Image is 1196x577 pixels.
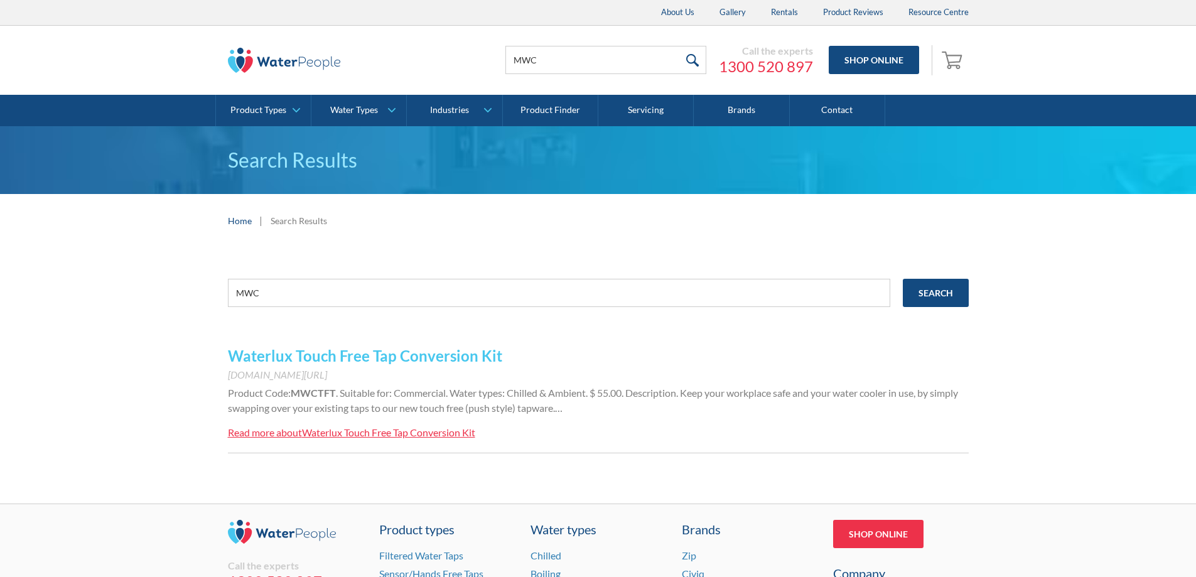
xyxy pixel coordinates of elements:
a: Open cart [939,45,969,75]
span: … [555,402,563,414]
span: . Suitable for: Commercial. Water types: Chilled & Ambient. $ 55.00. Description. Keep your workp... [228,387,958,414]
a: Read more aboutWaterlux Touch Free Tap Conversion Kit [228,425,475,440]
input: Search products [505,46,706,74]
div: Call the experts [228,559,364,572]
span: Product Code: [228,387,291,399]
div: Call the experts [719,45,813,57]
a: Waterlux Touch Free Tap Conversion Kit [228,347,502,365]
img: The Water People [228,48,341,73]
div: Search Results [271,214,327,227]
a: Product types [379,520,515,539]
a: Chilled [531,549,561,561]
a: Water Types [311,95,406,126]
a: Industries [407,95,502,126]
a: Zip [682,549,696,561]
a: Water types [531,520,666,539]
a: Home [228,214,252,227]
a: Servicing [598,95,694,126]
a: Contact [790,95,885,126]
div: Read more about [228,426,302,438]
div: Water Types [330,105,378,116]
div: [DOMAIN_NAME][URL] [228,367,969,382]
input: e.g. chilled water cooler [228,279,890,307]
a: Product Types [216,95,311,126]
div: Waterlux Touch Free Tap Conversion Kit [302,426,475,438]
a: 1300 520 897 [719,57,813,76]
a: Filtered Water Taps [379,549,463,561]
a: Brands [694,95,789,126]
h1: Search Results [228,145,969,175]
iframe: podium webchat widget bubble [1070,514,1196,577]
div: Industries [430,105,469,116]
a: Shop Online [829,46,919,74]
div: | [258,213,264,228]
input: Search [903,279,969,307]
strong: MWCTFT [291,387,336,399]
div: Brands [682,520,817,539]
div: Product Types [230,105,286,116]
img: shopping cart [942,50,966,70]
a: Shop Online [833,520,924,548]
a: Product Finder [503,95,598,126]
